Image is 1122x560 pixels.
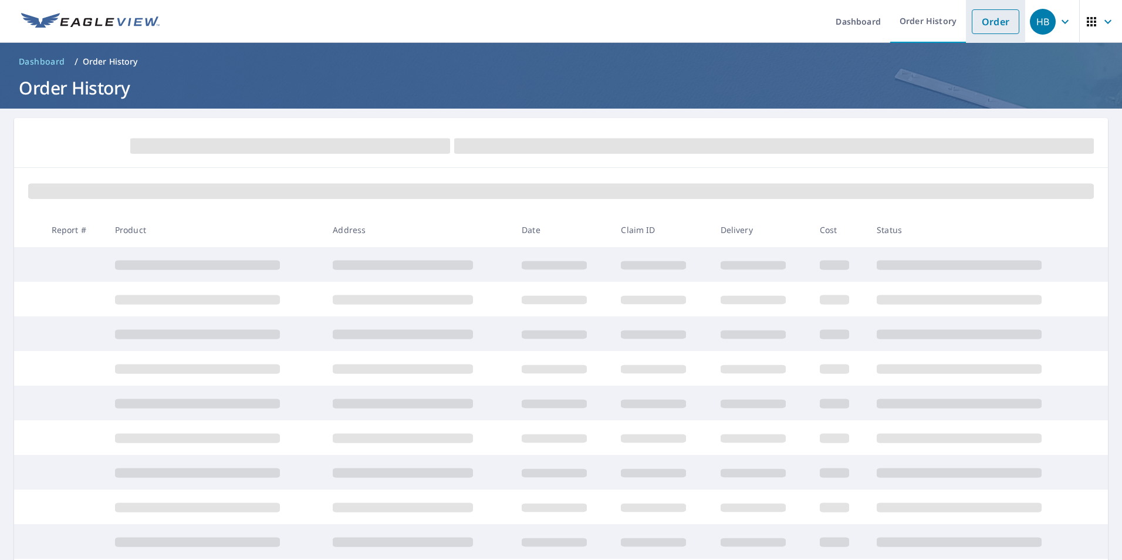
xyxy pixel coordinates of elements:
a: Order [972,9,1019,34]
a: Dashboard [14,52,70,71]
nav: breadcrumb [14,52,1108,71]
th: Cost [810,212,867,247]
th: Status [867,212,1086,247]
div: HB [1030,9,1056,35]
span: Dashboard [19,56,65,68]
li: / [75,55,78,69]
th: Product [106,212,324,247]
img: EV Logo [21,13,160,31]
h1: Order History [14,76,1108,100]
th: Date [512,212,611,247]
th: Address [323,212,512,247]
p: Order History [83,56,138,68]
th: Report # [42,212,106,247]
th: Claim ID [611,212,711,247]
th: Delivery [711,212,810,247]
